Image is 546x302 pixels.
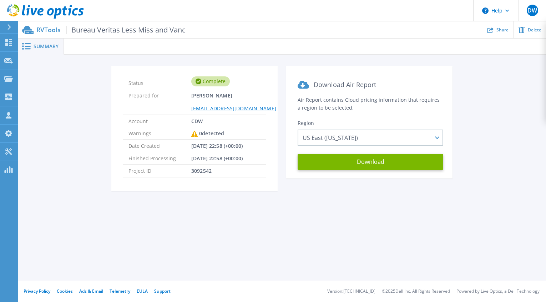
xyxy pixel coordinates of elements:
span: [DATE] 22:58 (+00:00) [191,140,243,152]
span: 3092542 [191,165,212,177]
span: [PERSON_NAME] [191,89,276,114]
span: Warnings [128,127,191,139]
li: Powered by Live Optics, a Dell Technology [456,289,540,294]
a: Privacy Policy [24,288,50,294]
span: CDW [191,115,203,127]
a: Telemetry [110,288,130,294]
div: 0 detected [191,127,224,140]
span: Bureau Veritas Less Miss and Vanc [66,26,186,34]
a: Cookies [57,288,73,294]
p: RVTools [36,26,186,34]
span: Download Air Report [314,80,376,89]
span: Region [298,120,314,126]
li: Version: [TECHNICAL_ID] [327,289,375,294]
span: Delete [528,28,541,32]
span: Finished Processing [128,152,191,164]
span: Status [128,77,191,86]
span: Date Created [128,140,191,152]
span: Summary [34,44,59,49]
li: © 2025 Dell Inc. All Rights Reserved [382,289,450,294]
a: EULA [137,288,148,294]
span: Project ID [128,165,191,177]
a: [EMAIL_ADDRESS][DOMAIN_NAME] [191,105,276,112]
span: Prepared for [128,89,191,114]
button: Download [298,154,443,170]
span: Account [128,115,191,127]
span: DW [527,7,537,13]
div: US East ([US_STATE]) [298,130,443,146]
a: Support [154,288,171,294]
span: Share [496,28,509,32]
span: [DATE] 22:58 (+00:00) [191,152,243,164]
div: Complete [191,76,230,86]
a: Ads & Email [79,288,103,294]
span: Air Report contains Cloud pricing information that requires a region to be selected. [298,96,440,111]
